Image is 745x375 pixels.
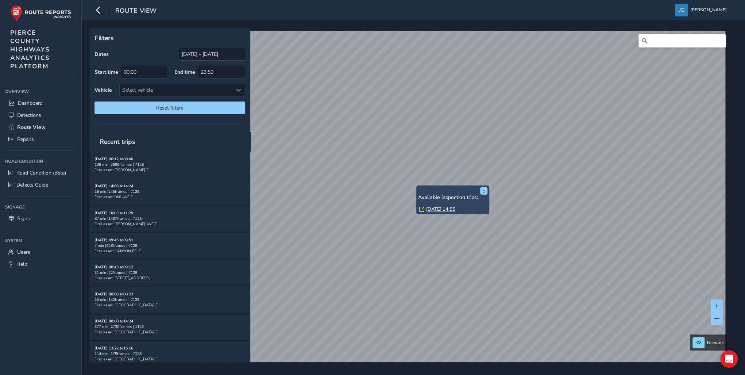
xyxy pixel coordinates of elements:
[94,69,118,76] label: Start time
[480,187,487,195] button: x
[690,4,727,16] span: [PERSON_NAME]
[94,318,133,324] strong: [DATE] 08:08 to 14:24
[115,6,157,16] span: route-view
[18,100,43,107] span: Dashboard
[94,243,245,248] div: 7 min | 428 frames | 7128
[120,84,233,96] div: Select vehicle
[94,221,157,227] span: First asset: [PERSON_NAME] AVE E
[720,350,738,368] div: Open Intercom Messenger
[5,86,76,97] div: Overview
[17,249,30,256] span: Users
[5,97,76,109] a: Dashboard
[5,156,76,167] div: Road Condition
[5,133,76,145] a: Repairs
[94,351,245,356] div: 114 min | 179 frames | 7128
[174,69,195,76] label: End time
[17,136,34,143] span: Repairs
[10,28,50,70] span: PIERCE COUNTY HIGHWAYS ANALYTICS PLATFORM
[17,124,46,131] span: Route View
[94,248,141,254] span: First asset: CANYON RD E
[5,213,76,225] a: Signs
[94,297,245,302] div: 15 min | 142 frames | 7128
[94,87,112,93] label: Vehicle
[5,258,76,270] a: Help
[94,237,133,243] strong: [DATE] 09:45 to 09:51
[94,162,245,167] div: 108 min | 2696 frames | 7128
[94,356,158,362] span: First asset: [GEOGRAPHIC_DATA] E
[5,109,76,121] a: Detections
[94,275,150,281] span: First asset: [STREET_ADDRESS]
[638,34,726,47] input: Search
[94,189,245,194] div: 18 min | 245 frames | 7128
[10,5,71,22] img: rr logo
[94,156,133,162] strong: [DATE] 06:12 to 08:00
[5,179,76,191] a: Defects Guide
[17,215,30,222] span: Signs
[94,167,148,173] span: First asset: [PERSON_NAME] E
[94,102,245,114] button: Reset filters
[5,246,76,258] a: Users
[94,51,109,58] label: Dates
[17,112,41,119] span: Detections
[94,210,133,216] strong: [DATE] 10:03 to 11:29
[418,195,487,201] h6: Available inspection trips:
[16,181,48,188] span: Defects Guide
[94,291,133,297] strong: [DATE] 08:08 to 08:23
[94,302,158,308] span: First asset: [GEOGRAPHIC_DATA] E
[675,4,688,16] img: diamond-layout
[94,270,245,275] div: 31 min | 22 frames | 7128
[707,340,724,345] span: Network
[94,183,133,189] strong: [DATE] 14:06 to 14:24
[100,104,240,111] span: Reset filters
[94,216,245,221] div: 87 min | 1437 frames | 7128
[16,261,27,268] span: Help
[94,345,133,351] strong: [DATE] 13:22 to 15:16
[5,167,76,179] a: Road Condition (Beta)
[94,132,140,151] span: Recent trips
[94,33,245,43] p: Filters
[16,169,66,176] span: Road Condition (Beta)
[675,4,729,16] button: [PERSON_NAME]
[92,31,725,371] canvas: Map
[426,206,455,213] a: [DATE] 14:55
[5,235,76,246] div: System
[94,264,133,270] strong: [DATE] 08:43 to 09:13
[94,329,158,335] span: First asset: [GEOGRAPHIC_DATA] E
[94,324,245,329] div: 377 min | 2730 frames | 1123
[5,121,76,133] a: Route View
[5,202,76,213] div: Signage
[94,194,133,200] span: First asset: 068 AVE E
